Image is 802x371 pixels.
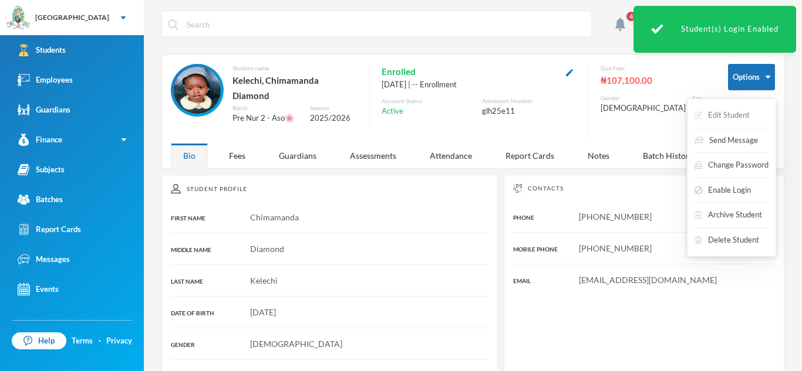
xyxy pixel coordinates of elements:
[18,164,65,176] div: Subjects
[579,243,652,253] span: [PHONE_NUMBER]
[601,94,686,103] div: Gender
[310,104,358,113] div: Session
[482,105,577,117] div: glh25e11
[18,283,59,295] div: Events
[482,97,577,105] div: Admission Number
[633,6,796,53] div: Student(s) Login Enabled
[693,180,752,201] button: Enable Login
[310,113,358,124] div: 2025/2026
[693,205,763,226] button: Archive Student
[382,79,577,91] div: [DATE] | -- Enrollment
[232,113,301,124] div: Pre Nur 2 - Aso🌸
[232,104,301,113] div: Batch
[18,253,70,266] div: Messages
[35,12,109,23] div: [GEOGRAPHIC_DATA]
[631,143,706,168] div: Batch History
[250,212,299,222] span: Chimamanda
[579,275,717,285] span: [EMAIL_ADDRESS][DOMAIN_NAME]
[186,11,585,38] input: Search
[250,244,284,254] span: Diamond
[6,6,30,30] img: logo
[693,155,770,176] button: Change Password
[171,143,208,168] div: Bio
[18,223,81,236] div: Report Cards
[106,335,132,347] a: Privacy
[72,335,93,347] a: Terms
[18,134,62,146] div: Finance
[601,73,710,88] div: ₦107,100.00
[174,67,221,114] img: STUDENT
[417,143,484,168] div: Attendance
[267,143,329,168] div: Guardians
[693,130,759,151] button: Send Message
[382,97,476,105] div: Account Status
[250,307,276,317] span: [DATE]
[18,193,63,206] div: Batches
[382,105,403,117] span: Active
[601,64,710,73] div: Due Fees
[626,12,636,21] span: 4
[12,332,66,350] a: Help
[18,74,73,86] div: Employees
[250,275,278,285] span: Kelechi
[18,44,66,56] div: Students
[168,19,178,30] img: search
[217,143,258,168] div: Fees
[693,105,751,126] button: Edit Student
[232,64,358,73] div: Student name
[693,230,760,251] button: Delete Student
[579,212,652,222] span: [PHONE_NUMBER]
[493,143,567,168] div: Report Cards
[99,335,101,347] div: ·
[382,64,416,79] span: Enrolled
[232,73,358,104] div: Kelechi, Chimamanda Diamond
[562,65,577,79] button: Edit
[171,184,488,193] div: Student Profile
[601,103,686,114] div: [DEMOGRAPHIC_DATA]
[18,104,70,116] div: Guardians
[250,339,342,349] span: [DEMOGRAPHIC_DATA]
[513,184,775,193] div: Contacts
[575,143,622,168] div: Notes
[728,64,775,90] button: Options
[338,143,409,168] div: Assessments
